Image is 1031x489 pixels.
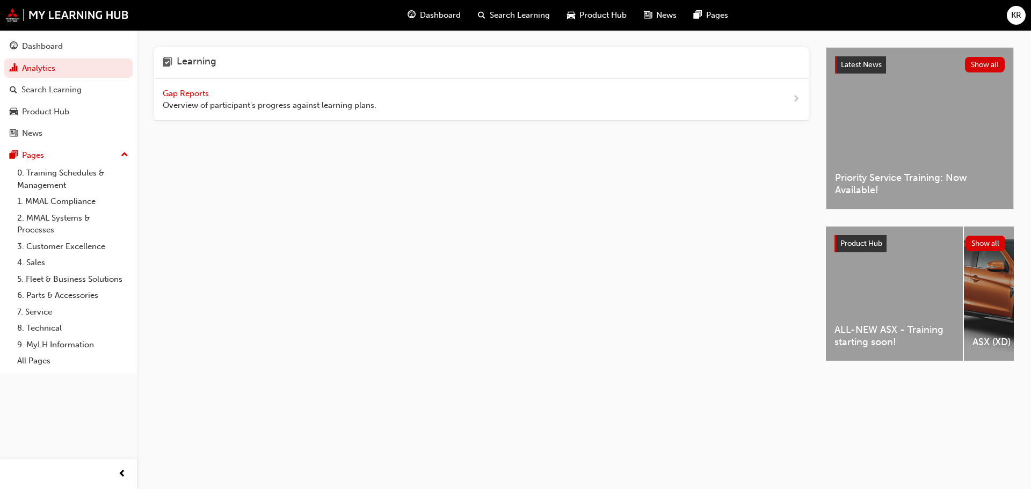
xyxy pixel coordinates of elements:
[826,227,963,361] a: ALL-NEW ASX - Training starting soon!
[965,57,1005,72] button: Show all
[21,84,82,96] div: Search Learning
[469,4,558,26] a: search-iconSearch Learning
[834,324,954,348] span: ALL-NEW ASX - Training starting soon!
[4,145,133,165] button: Pages
[10,85,17,95] span: search-icon
[4,102,133,122] a: Product Hub
[408,9,416,22] span: guage-icon
[841,60,882,69] span: Latest News
[685,4,737,26] a: pages-iconPages
[10,107,18,117] span: car-icon
[13,254,133,271] a: 4. Sales
[826,47,1014,209] a: Latest NewsShow allPriority Service Training: Now Available!
[399,4,469,26] a: guage-iconDashboard
[835,56,1005,74] a: Latest NewsShow all
[22,106,69,118] div: Product Hub
[13,320,133,337] a: 8. Technical
[5,8,129,22] img: mmal
[792,93,800,106] span: next-icon
[834,235,1005,252] a: Product HubShow all
[965,236,1006,251] button: Show all
[558,4,635,26] a: car-iconProduct Hub
[579,9,627,21] span: Product Hub
[22,127,42,140] div: News
[22,149,44,162] div: Pages
[4,37,133,56] a: Dashboard
[10,64,18,74] span: chart-icon
[163,56,172,70] span: learning-icon
[4,59,133,78] a: Analytics
[10,129,18,138] span: news-icon
[706,9,728,21] span: Pages
[118,468,126,481] span: prev-icon
[121,148,128,162] span: up-icon
[4,80,133,100] a: Search Learning
[4,123,133,143] a: News
[13,287,133,304] a: 6. Parts & Accessories
[656,9,677,21] span: News
[490,9,550,21] span: Search Learning
[420,9,461,21] span: Dashboard
[13,193,133,210] a: 1. MMAL Compliance
[10,151,18,160] span: pages-icon
[13,304,133,320] a: 7. Service
[163,89,211,98] span: Gap Reports
[13,353,133,369] a: All Pages
[567,9,575,22] span: car-icon
[4,34,133,145] button: DashboardAnalyticsSearch LearningProduct HubNews
[13,271,133,288] a: 5. Fleet & Business Solutions
[13,337,133,353] a: 9. MyLH Information
[1011,9,1021,21] span: KR
[840,239,882,248] span: Product Hub
[478,9,485,22] span: search-icon
[13,165,133,193] a: 0. Training Schedules & Management
[635,4,685,26] a: news-iconNews
[10,42,18,52] span: guage-icon
[13,210,133,238] a: 2. MMAL Systems & Processes
[1007,6,1026,25] button: KR
[177,56,216,70] h4: Learning
[835,172,1005,196] span: Priority Service Training: Now Available!
[22,40,63,53] div: Dashboard
[694,9,702,22] span: pages-icon
[13,238,133,255] a: 3. Customer Excellence
[644,9,652,22] span: news-icon
[154,79,809,121] a: Gap Reports Overview of participant's progress against learning plans.next-icon
[163,99,376,112] span: Overview of participant's progress against learning plans.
